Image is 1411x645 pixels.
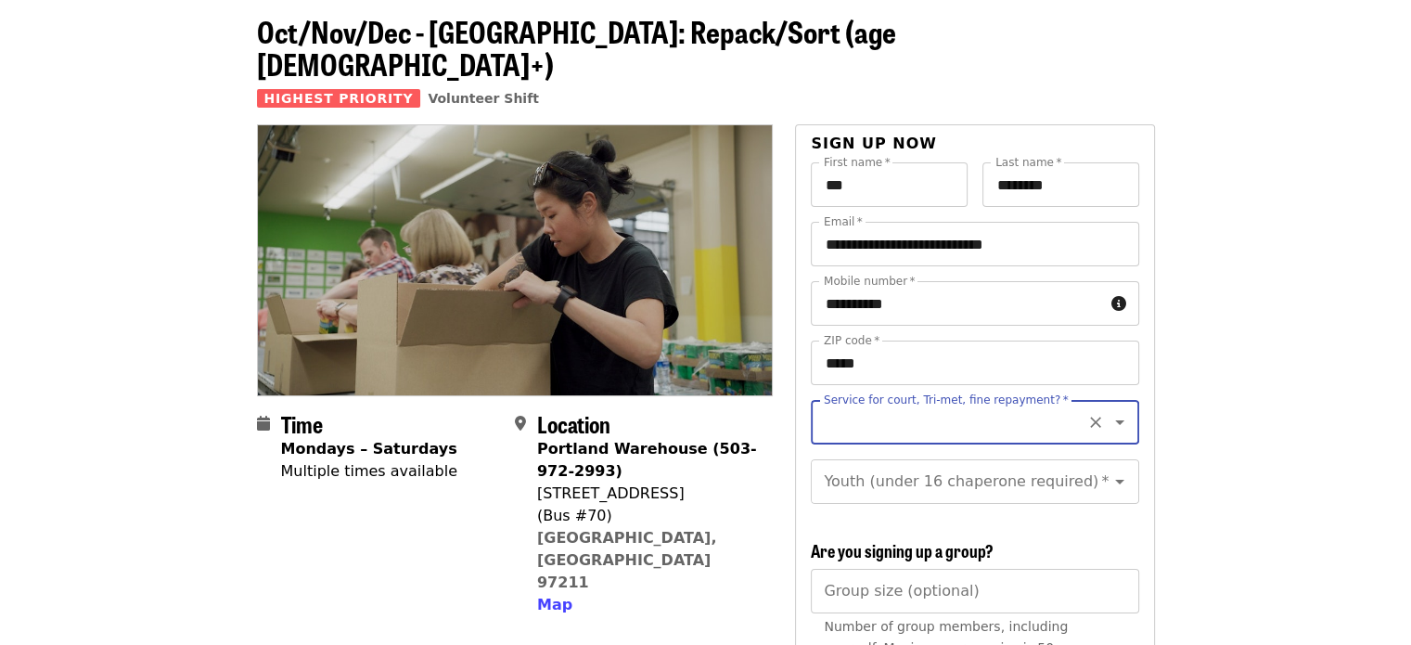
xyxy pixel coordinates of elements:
[824,335,879,346] label: ZIP code
[824,394,1069,406] label: Service for court, Tri-met, fine repayment?
[257,89,421,108] span: Highest Priority
[281,460,457,483] div: Multiple times available
[537,440,757,480] strong: Portland Warehouse (503-972-2993)
[982,162,1139,207] input: Last name
[537,407,610,440] span: Location
[1107,409,1133,435] button: Open
[537,594,572,616] button: Map
[258,125,773,394] img: Oct/Nov/Dec - Portland: Repack/Sort (age 8+) organized by Oregon Food Bank
[537,596,572,613] span: Map
[1083,409,1109,435] button: Clear
[281,440,457,458] strong: Mondays – Saturdays
[811,135,937,152] span: Sign up now
[995,157,1061,168] label: Last name
[824,276,915,287] label: Mobile number
[811,341,1138,385] input: ZIP code
[537,529,717,591] a: [GEOGRAPHIC_DATA], [GEOGRAPHIC_DATA] 97211
[257,415,270,432] i: calendar icon
[811,538,994,562] span: Are you signing up a group?
[1111,295,1126,313] i: circle-info icon
[257,9,896,85] span: Oct/Nov/Dec - [GEOGRAPHIC_DATA]: Repack/Sort (age [DEMOGRAPHIC_DATA]+)
[537,483,758,505] div: [STREET_ADDRESS]
[824,216,863,227] label: Email
[428,91,539,106] a: Volunteer Shift
[537,505,758,527] div: (Bus #70)
[811,569,1138,613] input: [object Object]
[1107,469,1133,495] button: Open
[811,222,1138,266] input: Email
[811,281,1103,326] input: Mobile number
[515,415,526,432] i: map-marker-alt icon
[824,157,891,168] label: First name
[281,407,323,440] span: Time
[811,162,968,207] input: First name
